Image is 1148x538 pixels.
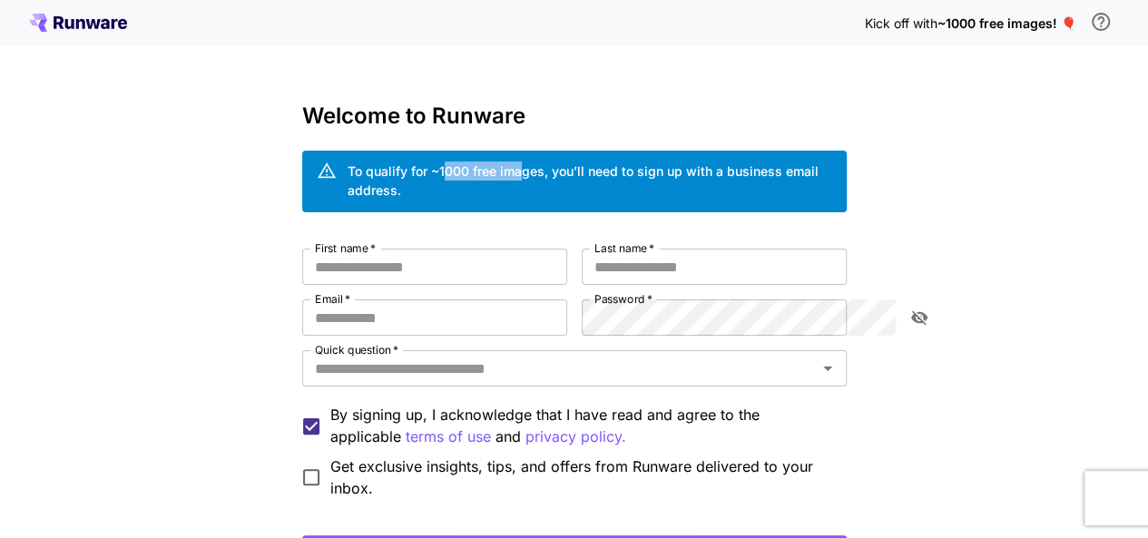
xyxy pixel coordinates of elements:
button: Open [815,356,840,381]
label: Last name [594,240,654,256]
button: By signing up, I acknowledge that I have read and agree to the applicable terms of use and [525,426,626,448]
label: First name [315,240,376,256]
button: In order to qualify for free credit, you need to sign up with a business email address and click ... [1083,4,1119,40]
label: Email [315,291,350,307]
p: terms of use [406,426,491,448]
span: ~1000 free images! 🎈 [937,15,1075,31]
h3: Welcome to Runware [302,103,847,129]
label: Quick question [315,342,398,357]
p: privacy policy. [525,426,626,448]
span: Get exclusive insights, tips, and offers from Runware delivered to your inbox. [330,455,832,499]
span: Kick off with [864,15,937,31]
p: By signing up, I acknowledge that I have read and agree to the applicable and [330,404,832,448]
label: Password [594,291,652,307]
div: To qualify for ~1000 free images, you’ll need to sign up with a business email address. [348,161,832,200]
button: By signing up, I acknowledge that I have read and agree to the applicable and privacy policy. [406,426,491,448]
button: toggle password visibility [903,301,936,334]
